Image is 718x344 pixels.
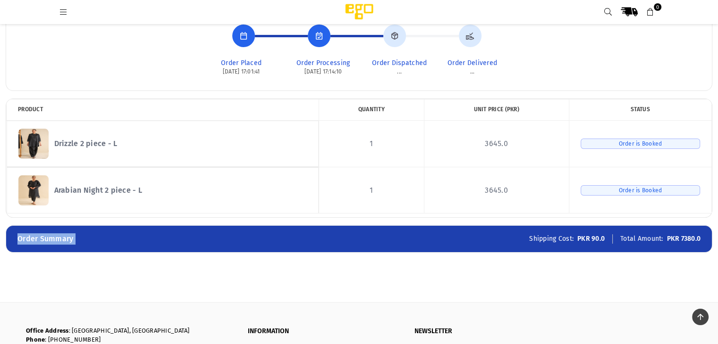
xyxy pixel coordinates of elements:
div: status [581,105,700,114]
p: PKR 90.0 [577,234,605,244]
p: PKR 7380.0 [667,234,701,244]
p: ... [372,68,427,75]
p: [DATE] 17:01:41 [221,68,262,75]
p: Shipping Cost: [529,234,574,244]
p: Order Dispatched [372,58,427,68]
p: Order Processing [296,58,350,68]
div: Quantity [330,105,412,114]
p: : [GEOGRAPHIC_DATA], [GEOGRAPHIC_DATA] [26,326,234,336]
p: [DATE] 17:14:10 [296,68,350,75]
div: Arabian Night 2 piece - L [54,185,143,196]
div: Order is Booked [581,185,700,196]
p: Order Delivered [448,58,497,68]
span: 0 [654,3,661,11]
td: 1 [319,120,424,167]
p: Total Amount: [620,234,663,244]
div: unit price ( PKR ) [436,105,558,114]
a: Menu [55,8,72,15]
td: 3645.0 [424,120,569,167]
p: ... [448,68,497,75]
td: 1 [319,167,424,213]
p: NEWSLETTER [414,326,567,336]
div: Product [18,105,307,114]
td: 3645.0 [424,167,569,213]
p: Order Summary [17,233,73,245]
b: Phone [26,336,45,343]
img: Ego [319,2,399,21]
p: Order Placed [221,58,262,68]
div: Drizzle 2 piece - L [54,138,118,149]
b: Office Address [26,327,69,334]
a: Search [600,3,617,20]
div: Order is Booked [581,139,700,149]
p: INFORMATION [248,326,400,336]
a: 0 [642,3,659,20]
